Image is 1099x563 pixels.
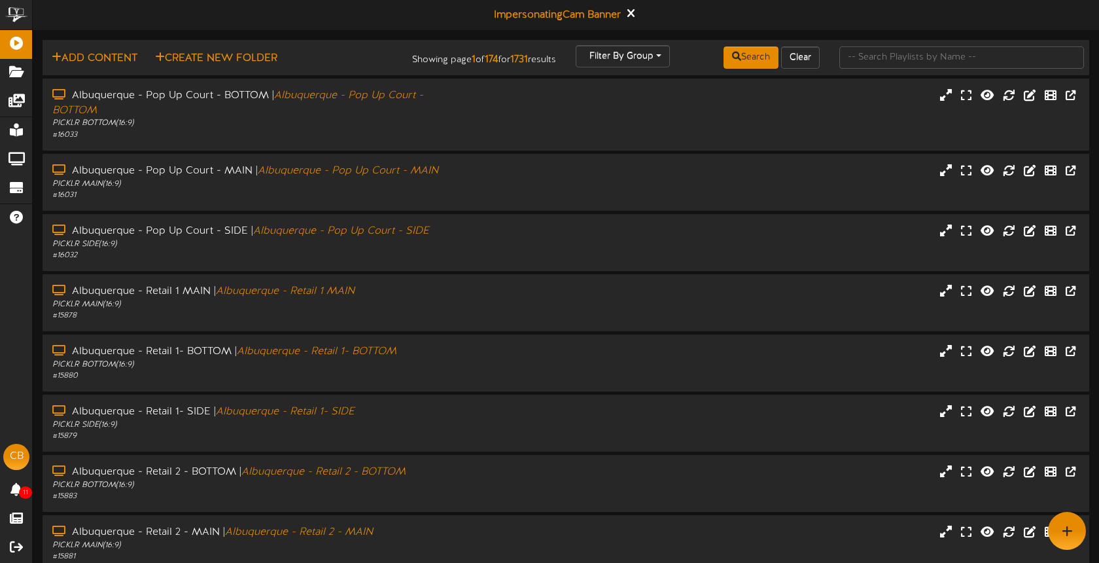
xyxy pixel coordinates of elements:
i: Albuquerque - Retail 2 - BOTTOM [241,466,406,478]
div: # 15883 [52,491,469,502]
div: Albuquerque - Retail 1- SIDE | [52,405,469,420]
button: Search [724,46,778,69]
div: Showing page of for results [390,45,566,67]
div: # 15878 [52,310,469,321]
i: Albuquerque - Retail 1- SIDE [216,406,355,418]
div: CB [3,444,29,470]
button: Clear [781,46,820,69]
i: Albuquerque - Retail 2 - MAIN [225,526,373,538]
input: -- Search Playlists by Name -- [839,46,1084,69]
div: PICKLR SIDE ( 16:9 ) [52,420,469,431]
div: Albuquerque - Retail 2 - BOTTOM | [52,465,469,480]
div: PICKLR BOTTOM ( 16:9 ) [52,118,469,129]
div: PICKLR BOTTOM ( 16:9 ) [52,359,469,371]
i: Albuquerque - Retail 1- BOTTOM [237,346,396,357]
div: Albuquerque - Pop Up Court - SIDE | [52,224,469,239]
i: Albuquerque - Pop Up Court - BOTTOM [52,90,423,117]
div: PICKLR BOTTOM ( 16:9 ) [52,480,469,491]
button: Add Content [48,50,141,67]
strong: 1 [472,54,476,65]
div: # 16032 [52,250,469,261]
div: # 15881 [52,551,469,562]
button: Filter By Group [576,45,670,67]
i: Albuquerque - Retail 1 MAIN [216,285,355,297]
strong: 174 [485,54,498,65]
div: Albuquerque - Pop Up Court - BOTTOM | [52,88,469,118]
div: Albuquerque - Retail 2 - MAIN | [52,525,469,540]
i: Albuquerque - Pop Up Court - SIDE [253,225,429,237]
div: Albuquerque - Pop Up Court - MAIN | [52,164,469,179]
div: # 16031 [52,190,469,201]
div: PICKLR MAIN ( 16:9 ) [52,179,469,190]
i: Albuquerque - Pop Up Court - MAIN [258,165,438,177]
div: PICKLR MAIN ( 16:9 ) [52,540,469,551]
div: Albuquerque - Retail 1 MAIN | [52,284,469,299]
div: # 15879 [52,431,469,442]
div: PICKLR MAIN ( 16:9 ) [52,299,469,310]
span: 11 [19,486,32,499]
div: # 16033 [52,130,469,141]
div: Albuquerque - Retail 1- BOTTOM | [52,344,469,359]
div: PICKLR SIDE ( 16:9 ) [52,239,469,250]
div: # 15880 [52,371,469,382]
strong: 1731 [510,54,528,65]
button: Create New Folder [151,50,281,67]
